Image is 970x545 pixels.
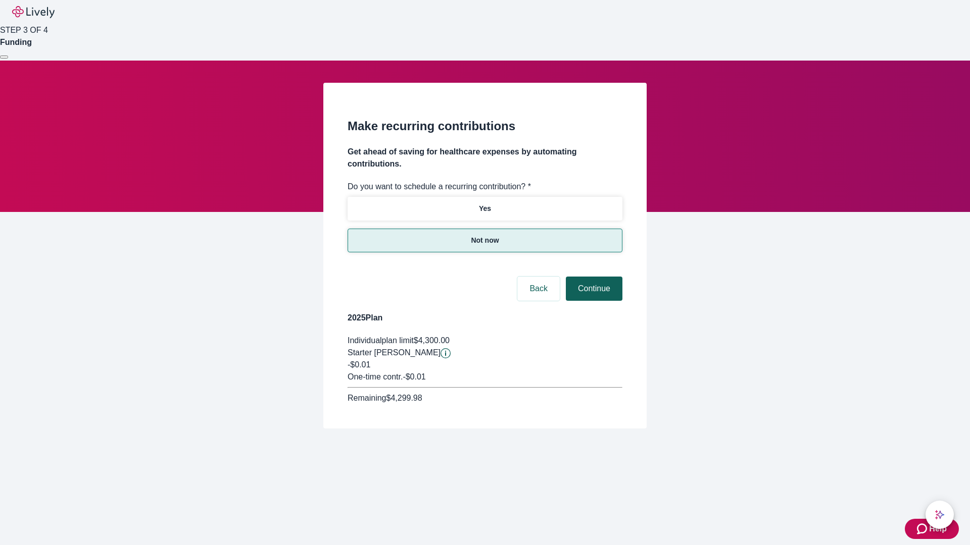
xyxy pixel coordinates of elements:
button: Back [517,277,560,301]
span: Remaining [348,394,386,402]
svg: Lively AI Assistant [935,510,945,520]
svg: Zendesk support icon [917,523,929,535]
button: Lively will contribute $0.01 to establish your account [441,348,451,358]
button: Zendesk support iconHelp [905,519,959,539]
span: - $0.01 [403,372,425,381]
span: Individual plan limit [348,336,414,345]
span: $4,300.00 [414,336,450,345]
p: Not now [471,235,499,246]
svg: Starter penny details [441,348,451,358]
span: $4,299.98 [386,394,422,402]
span: Starter [PERSON_NAME] [348,348,441,357]
h2: Make recurring contributions [348,117,622,135]
span: -$0.01 [348,360,370,369]
label: Do you want to schedule a recurring contribution? * [348,181,531,193]
img: Lively [12,6,55,18]
button: Continue [566,277,622,301]
p: Yes [479,203,491,214]
span: Help [929,523,947,535]
button: Not now [348,229,622,252]
h4: Get ahead of saving for healthcare expenses by automating contributions. [348,146,622,170]
button: chat [926,501,954,529]
button: Yes [348,197,622,221]
h4: 2025 Plan [348,312,622,324]
span: One-time contr. [348,372,403,381]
